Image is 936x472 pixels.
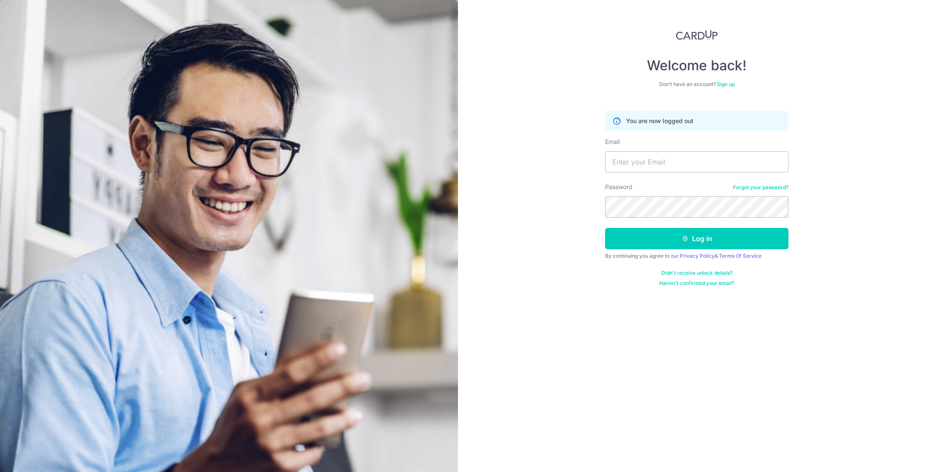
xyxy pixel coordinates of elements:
[676,30,718,40] img: CardUp Logo
[733,184,788,191] a: Forgot your password?
[661,270,733,276] a: Didn't receive unlock details?
[605,228,788,249] button: Log in
[659,280,734,287] a: Haven't confirmed your email?
[680,253,715,259] a: Privacy Policy
[605,253,788,259] div: By continuing you agree to our &
[605,151,788,173] input: Enter your Email
[719,253,762,259] a: Terms Of Service
[605,81,788,88] div: Don’t have an account?
[626,117,693,125] p: You are now logged out
[605,57,788,74] h4: Welcome back!
[605,138,620,146] label: Email
[717,81,735,87] a: Sign up
[605,183,632,191] label: Password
